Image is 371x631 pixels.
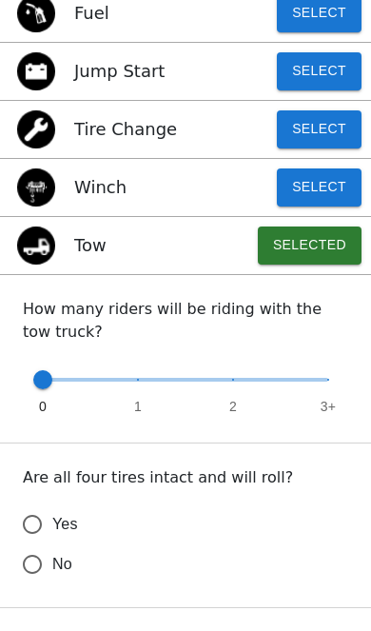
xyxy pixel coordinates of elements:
[277,110,361,148] button: Select
[17,168,55,207] img: winch icon
[277,168,361,207] button: Select
[321,397,336,416] span: 3+
[258,227,361,265] button: Selected
[23,298,348,344] p: How many riders will be riding with the tow truck?
[39,397,47,416] span: 0
[74,232,107,258] p: Tow
[134,397,142,416] span: 1
[52,553,72,576] span: No
[74,174,127,200] p: Winch
[229,397,237,416] span: 2
[277,52,361,90] button: Select
[17,52,55,90] img: jump start icon
[52,513,78,536] span: Yes
[23,466,348,489] p: Are all four tires intact and will roll?
[74,58,165,84] p: Jump Start
[17,227,55,265] img: tow icon
[74,116,177,142] p: Tire Change
[17,110,55,148] img: flat tire icon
